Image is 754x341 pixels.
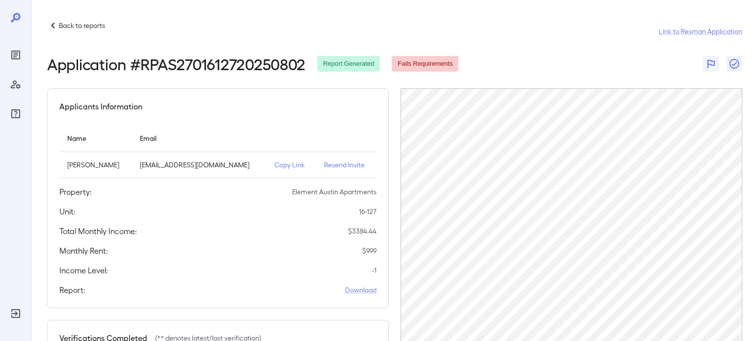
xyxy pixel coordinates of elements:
div: Reports [8,47,24,63]
h5: Report: [59,284,85,296]
span: Fails Requirements [392,59,458,69]
h5: Monthly Rent: [59,245,108,257]
a: Download [345,285,377,295]
p: $ 999 [362,246,377,256]
p: -1 [372,265,377,275]
h5: Total Monthly Income: [59,225,137,237]
p: [PERSON_NAME] [67,160,124,170]
h5: Applicants Information [59,101,142,112]
th: Email [132,124,267,152]
div: FAQ [8,106,24,122]
div: Manage Users [8,77,24,92]
div: Log Out [8,306,24,321]
p: Copy Link [274,160,308,170]
h5: Income Level: [59,264,108,276]
button: Flag Report [703,56,719,72]
button: Close Report [727,56,742,72]
p: Element Austin Apartments [292,187,377,197]
p: $ 3384.44 [348,226,377,236]
h5: Property: [59,186,92,198]
p: Resend Invite [324,160,369,170]
p: Back to reports [59,21,105,30]
span: Report Generated [317,59,380,69]
h5: Unit: [59,206,76,217]
h2: Application # RPAS2701612720250802 [47,55,305,73]
p: 16-127 [359,207,377,216]
p: [EMAIL_ADDRESS][DOMAIN_NAME] [140,160,259,170]
a: Link to Resman Application [659,26,742,36]
table: simple table [59,124,377,178]
th: Name [59,124,132,152]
